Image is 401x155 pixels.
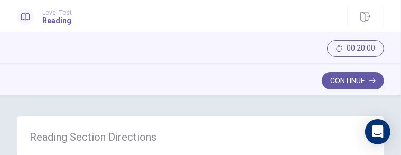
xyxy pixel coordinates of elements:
button: 00:20:00 [327,40,384,57]
div: Open Intercom Messenger [365,119,390,144]
span: 00:20:00 [347,44,375,53]
h1: Reading Section Directions [30,129,371,146]
button: Continue [322,72,384,89]
span: Level Test [42,9,72,16]
h1: Reading [42,16,72,25]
